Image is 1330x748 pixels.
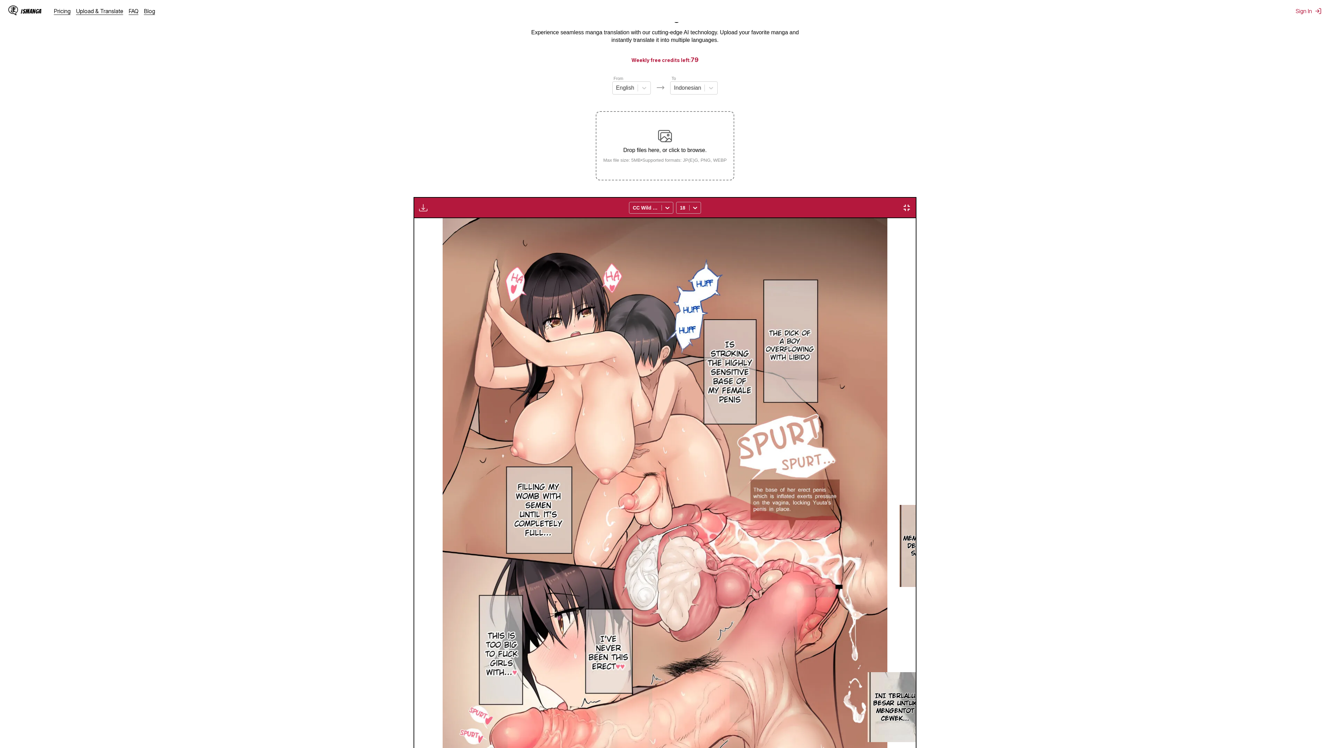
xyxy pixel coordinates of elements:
p: Drop files here, or click to browse. [598,147,733,153]
a: Upload & Translate [76,8,123,15]
img: Exit fullscreen [903,204,911,212]
label: To [672,76,676,81]
a: FAQ [129,8,139,15]
p: INI TERLALU BESAR UNTUK MENGENTOT CEWEK... [868,691,923,723]
a: Pricing [54,8,71,15]
span: 79 [691,56,699,63]
img: Download translated images [419,204,427,212]
div: IsManga [21,8,42,15]
a: IsManga LogoIsManga [8,6,54,17]
img: Languages icon [656,83,665,92]
img: IsManga Logo [8,6,18,15]
a: Blog [144,8,155,15]
img: Sign out [1315,8,1322,15]
p: Experience seamless manga translation with our cutting-edge AI technology. Upload your favorite m... [526,29,804,44]
h3: Weekly free credits left: [17,55,1313,64]
small: Max file size: 5MB • Supported formats: JP(E)G, PNG, WEBP [598,158,733,163]
p: MEMENUHI RAHIMKU DENGAN AIR MANI SAMPAI PENUH.. [899,533,973,559]
label: From [614,76,623,81]
button: Sign In [1296,8,1322,15]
